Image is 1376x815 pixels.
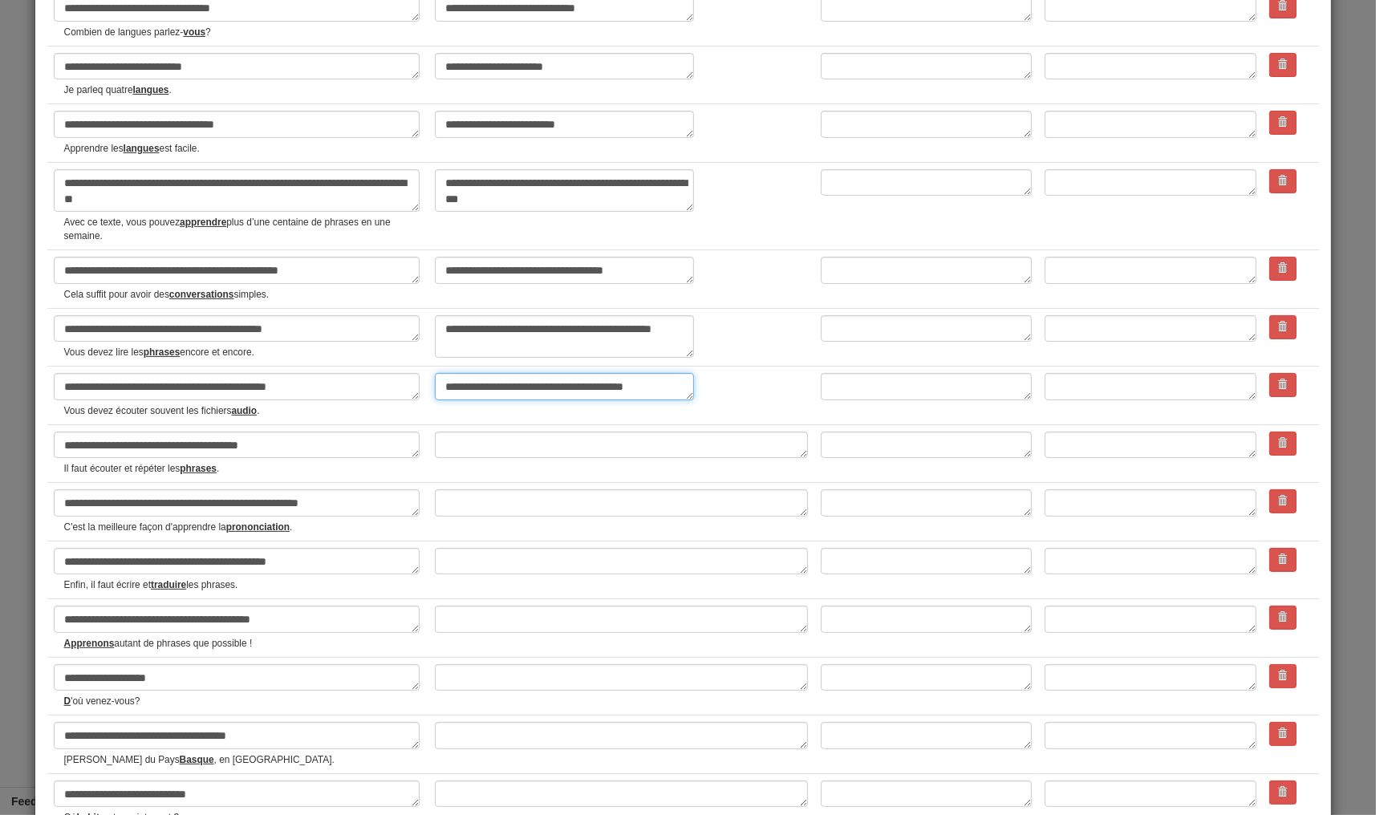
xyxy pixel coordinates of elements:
u: phrases [180,463,217,474]
u: langues [124,143,160,154]
small: Enfin, il faut écrire et les phrases. [64,578,423,592]
u: apprendre [180,217,226,228]
small: C'est la meilleure façon d'apprendre la . [64,521,423,534]
small: Avec ce texte, vous pouvez plus d’une centaine de phrases en une semaine. [64,216,423,243]
small: Combien de langues parlez- ? [64,26,423,39]
small: Je parleq quatre . [64,83,423,97]
u: prononciation [226,521,290,533]
small: Il faut écouter et répéter les . [64,462,423,476]
u: vous [183,26,205,38]
u: Basque [180,754,214,765]
u: conversations [169,289,234,300]
small: [PERSON_NAME] du Pays , en [GEOGRAPHIC_DATA]. [64,753,423,767]
small: Vous devez écouter souvent les fichiers . [64,404,423,418]
u: phrases [144,347,181,358]
small: 'où venez-vous? [64,695,423,708]
u: langues [133,84,169,95]
small: Cela suffit pour avoir des simples. [64,288,423,302]
u: D [64,695,71,707]
small: Apprendre les est facile. [64,142,423,156]
u: traduire [151,579,186,590]
u: audio [231,405,257,416]
small: autant de phrases que possible ! [64,637,423,651]
small: Vous devez lire les encore et encore. [64,346,423,359]
u: Apprenons [64,638,115,649]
